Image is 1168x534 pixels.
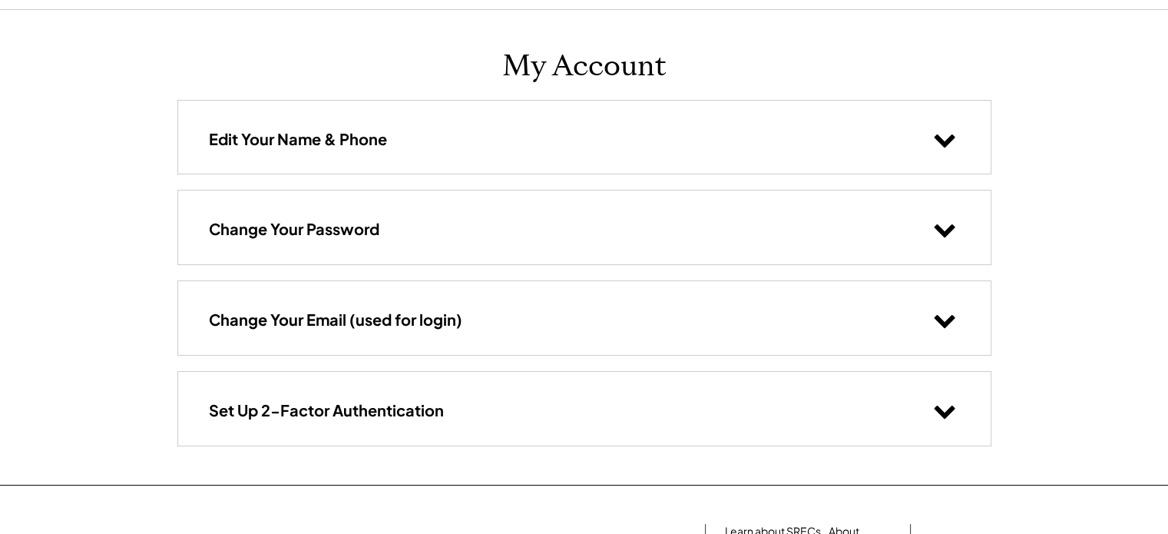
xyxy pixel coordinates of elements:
[209,129,387,149] h3: Edit Your Name & Phone
[502,48,667,85] h1: My Account
[209,219,379,239] h3: Change Your Password
[209,400,444,420] h3: Set Up 2-Factor Authentication
[209,310,462,330] h3: Change Your Email (used for login)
